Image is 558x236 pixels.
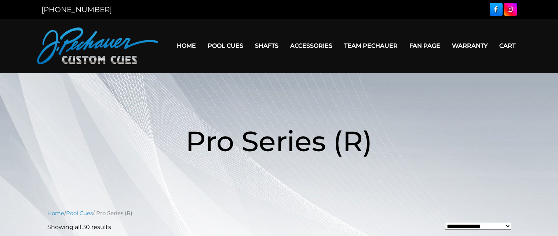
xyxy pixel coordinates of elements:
[186,124,372,158] span: Pro Series (R)
[249,36,284,55] a: Shafts
[404,36,446,55] a: Fan Page
[446,36,493,55] a: Warranty
[47,210,64,217] a: Home
[284,36,338,55] a: Accessories
[47,223,111,232] p: Showing all 30 results
[338,36,404,55] a: Team Pechauer
[66,210,93,217] a: Pool Cues
[202,36,249,55] a: Pool Cues
[41,5,112,14] a: [PHONE_NUMBER]
[445,223,511,230] select: Shop order
[171,36,202,55] a: Home
[493,36,521,55] a: Cart
[37,28,158,64] img: Pechauer Custom Cues
[47,209,511,217] nav: Breadcrumb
